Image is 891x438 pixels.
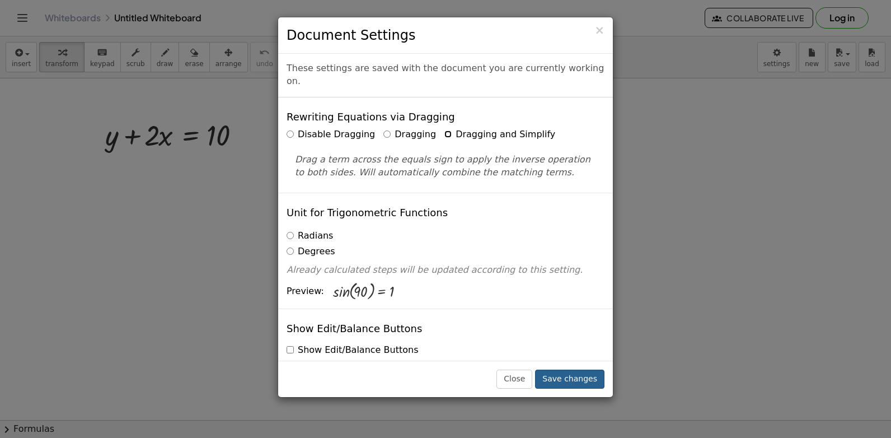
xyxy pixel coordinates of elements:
label: Dragging [383,128,436,141]
label: Dragging and Simplify [444,128,555,141]
p: Already calculated steps will be updated according to this setting. [287,264,604,277]
h3: Document Settings [287,26,604,45]
label: Radians [287,230,333,243]
label: Show Edit/Balance Buttons [287,344,418,357]
label: Degrees [287,245,335,258]
input: Dragging [383,131,391,138]
input: Degrees [287,248,294,255]
h4: Show Edit/Balance Buttons [287,323,422,334]
button: Close [496,370,532,389]
label: Disable Dragging [287,128,375,141]
div: These settings are saved with the document you are currently working on. [278,54,613,97]
h4: Unit for Trigonometric Functions [287,207,448,218]
input: Show Edit/Balance Buttons [287,346,294,353]
input: Radians [287,232,294,239]
span: Preview: [287,285,324,298]
input: Disable Dragging [287,131,294,138]
p: Drag a term across the equals sign to apply the inverse operation to both sides. Will automatical... [295,153,596,179]
button: Save changes [535,370,604,389]
span: × [594,24,604,37]
h4: Rewriting Equations via Dragging [287,111,455,123]
button: Close [594,25,604,36]
input: Dragging and Simplify [444,131,452,138]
